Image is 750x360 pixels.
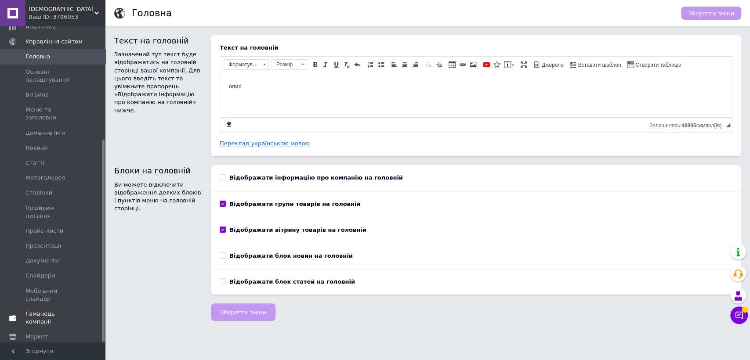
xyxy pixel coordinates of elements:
[681,122,696,129] span: 49995
[503,60,515,69] a: Вставити повідомлення
[220,73,732,117] iframe: Редактор, 8C849F67-51DE-4013-A286-54B32FC2501E
[331,60,341,69] a: Підкреслений (Ctrl+U)
[321,60,330,69] a: Курсив (Ctrl+I)
[25,189,52,197] span: Сторінки
[376,60,386,69] a: Вставити/видалити маркований список
[25,257,59,265] span: Документи
[389,60,399,69] a: По лівому краю
[519,60,529,69] a: Максимізувати
[229,227,366,233] b: Відображати вітрину товарів на головній
[25,68,81,84] span: Основні налаштування
[25,53,50,61] span: Головна
[366,60,375,69] a: Вставити/видалити нумерований список
[25,204,81,220] span: Поширені питання
[25,310,81,326] span: Гаманець компанії
[492,60,502,69] a: Вставити іконку
[447,60,457,69] a: Таблиця
[634,61,681,69] span: Створити таблицю
[726,123,730,127] span: Потягніть для зміни розмірів
[114,50,202,115] p: Зазначений тут текст буде відображатись на головній сторінці вашої компанії. Для цього введіть те...
[220,140,310,147] a: Переклад українською мовою
[114,35,202,46] h2: Текст на головній
[29,13,105,21] div: Ваш ID: 3796053
[540,61,564,69] span: Джерело
[229,201,360,207] b: Відображати групи товарів на головній
[25,91,49,99] span: Вітрина
[25,242,61,250] span: Презентації
[649,120,726,129] div: Кiлькiсть символiв
[25,333,48,341] span: Маркет
[410,60,420,69] a: По правому краю
[25,159,44,167] span: Статті
[424,60,433,69] a: Зменшити відступ
[482,60,491,69] a: Додати відео з YouTube
[224,119,234,129] a: Зробити резервну копію зараз
[342,60,351,69] a: Видалити форматування
[229,278,355,285] b: Відображати блок статей на головній
[25,227,63,235] span: Прайс-листи
[114,165,202,176] h2: Блоки на головній
[569,60,623,69] a: Вставити шаблон
[224,60,260,69] span: Форматування
[577,61,621,69] span: Вставити шаблон
[468,60,478,69] a: Зображення
[229,252,353,259] b: Відображати блок новин на головній
[532,60,565,69] a: Джерело
[25,287,81,303] span: Мобільний слайдер
[25,144,48,152] span: Новини
[229,174,403,181] b: Відображати інформацію про компанію на головній
[626,60,682,69] a: Створити таблицю
[25,174,65,182] span: Фотогалерея
[132,8,172,18] h1: Головна
[458,60,467,69] a: Вставити/Редагувати посилання (Ctrl+L)
[272,60,298,69] span: Розмір
[434,60,444,69] a: Збільшити відступ
[25,23,56,31] span: Аналітика
[25,106,81,122] span: Меню та заголовки
[25,38,83,46] span: Управління сайтом
[220,44,732,52] div: Текст на головній
[25,272,55,280] span: Слайдери
[25,129,65,137] span: Доменне ім'я
[272,59,307,70] a: Розмір
[310,60,320,69] a: Жирний (Ctrl+B)
[730,306,748,324] button: Чат з покупцем
[400,60,409,69] a: По центру
[352,60,362,69] a: Повернути (Ctrl+Z)
[29,5,94,13] span: Шафаманія
[114,181,202,213] p: Ви можете відключити відображення деяких блоків і пунктів меню на головній сторінці.
[224,59,269,70] a: Форматування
